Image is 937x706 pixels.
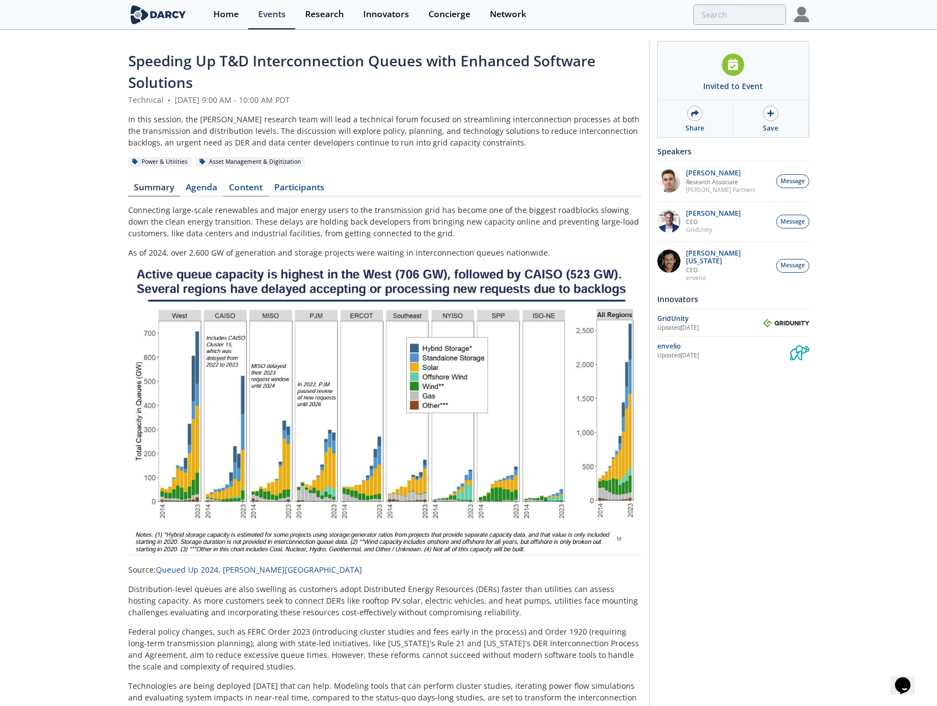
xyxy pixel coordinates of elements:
[657,142,809,161] div: Speakers
[213,10,239,19] div: Home
[128,247,641,258] p: As of 2024, over 2,600 GW of generation and storage projects were waiting in interconnection queu...
[776,259,809,273] button: Message
[891,662,926,695] iframe: chat widget
[657,210,680,233] img: d42dc26c-2a28-49ac-afde-9b58c84c0349
[686,250,770,265] p: [PERSON_NAME][US_STATE]
[686,178,755,186] p: Research Associate
[128,5,189,24] img: logo-wide.svg
[657,250,680,273] img: 1b183925-147f-4a47-82c9-16eeeed5003c
[686,226,741,233] p: GridUnity
[693,4,786,25] input: Advanced Search
[657,289,809,309] div: Innovators
[686,274,770,282] p: envelio
[781,177,805,186] span: Message
[685,123,704,133] div: Share
[128,626,641,672] p: Federal policy changes, such as FERC Order 2023 (introducing cluster studies and fees early in th...
[490,10,526,19] div: Network
[196,157,305,167] div: Asset Management & Digitization
[156,564,362,575] a: Queued Up 2024, [PERSON_NAME][GEOGRAPHIC_DATA]
[776,215,809,229] button: Message
[794,7,809,22] img: Profile
[657,324,763,333] div: Updated [DATE]
[128,183,180,196] a: Summary
[363,10,409,19] div: Innovators
[657,169,680,193] img: f1d2b35d-fddb-4a25-bd87-d4d314a355e9
[128,583,641,618] p: Distribution-level queues are also swelling as customers adopt Distributed Energy Resources (DERs...
[781,261,805,270] span: Message
[128,204,641,239] p: Connecting large-scale renewables and major energy users to the transmission grid has become one ...
[686,218,741,226] p: CEO
[128,113,641,148] div: In this session, the [PERSON_NAME] research team will lead a technical forum focused on streamlin...
[428,10,470,19] div: Concierge
[128,51,595,92] span: Speeding Up T&D Interconnection Queues with Enhanced Software Solutions
[657,341,790,351] div: envelio
[657,341,809,360] a: envelio Updated[DATE] envelio
[686,169,755,177] p: [PERSON_NAME]
[686,210,741,217] p: [PERSON_NAME]
[781,217,805,226] span: Message
[166,95,172,105] span: •
[776,174,809,188] button: Message
[128,564,641,575] p: Source:
[128,266,641,556] img: Image
[223,183,269,196] a: Content
[180,183,223,196] a: Agenda
[258,10,286,19] div: Events
[703,80,763,92] div: Invited to Event
[763,319,809,328] img: GridUnity
[657,314,763,324] div: GridUnity
[305,10,344,19] div: Research
[686,266,770,274] p: CEO
[657,313,809,333] a: GridUnity Updated[DATE] GridUnity
[128,94,641,106] div: Technical [DATE] 9:00 AM - 10:00 AM PDT
[763,123,778,133] div: Save
[790,341,809,360] img: envelio
[269,183,331,196] a: Participants
[686,186,755,194] p: [PERSON_NAME] Partners
[657,351,790,360] div: Updated [DATE]
[128,157,192,167] div: Power & Utilities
